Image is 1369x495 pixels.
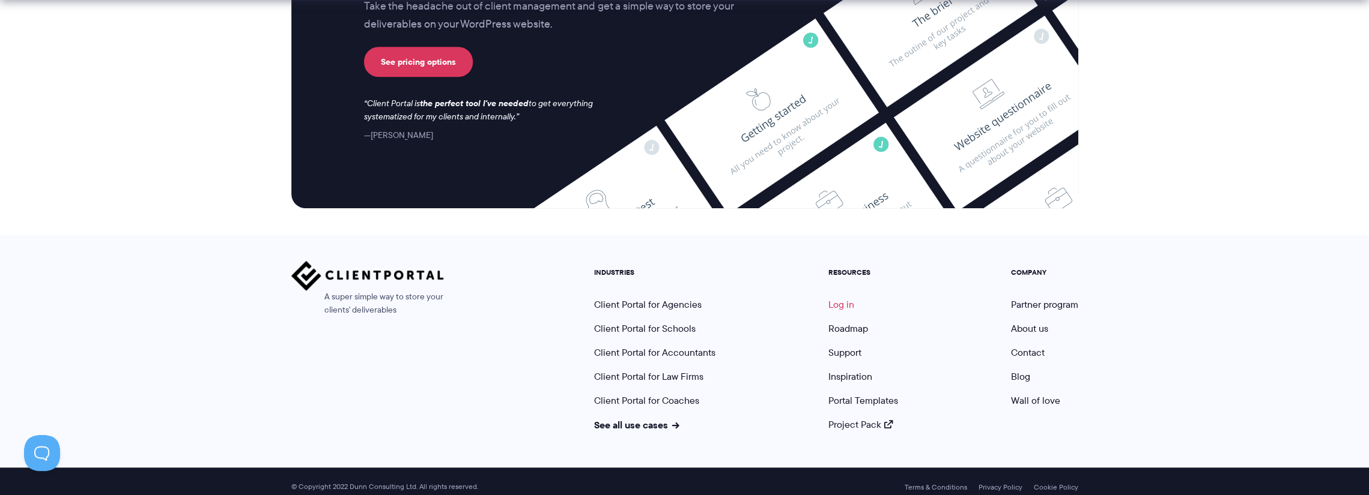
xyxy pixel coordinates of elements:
a: See all use cases [594,418,679,432]
a: Log in [828,298,854,311]
strong: the perfect tool I've needed [420,97,529,110]
h5: INDUSTRIES [594,268,715,277]
a: About us [1011,322,1048,335]
span: © Copyright 2022 Dunn Consulting Ltd. All rights reserved. [285,482,484,491]
a: Client Portal for Schools [594,322,696,335]
a: Project Pack [828,418,893,431]
a: Terms & Conditions [905,483,967,491]
a: Privacy Policy [979,483,1022,491]
a: Client Portal for Law Firms [594,370,703,383]
p: Client Portal is to get everything systematized for my clients and internally. [364,97,609,124]
a: Contact [1011,346,1045,359]
a: Wall of love [1011,394,1060,407]
a: Roadmap [828,322,868,335]
a: Client Portal for Accountants [594,346,715,359]
a: Partner program [1011,298,1078,311]
a: Inspiration [828,370,872,383]
cite: [PERSON_NAME] [364,129,433,141]
a: Client Portal for Agencies [594,298,702,311]
iframe: Toggle Customer Support [24,435,60,471]
a: Blog [1011,370,1030,383]
a: Client Portal for Coaches [594,394,699,407]
span: A super simple way to store your clients' deliverables [291,290,444,317]
a: Portal Templates [828,394,898,407]
a: Support [828,346,861,359]
a: See pricing options [364,47,473,77]
h5: COMPANY [1011,268,1078,277]
a: Cookie Policy [1034,483,1078,491]
h5: RESOURCES [828,268,898,277]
